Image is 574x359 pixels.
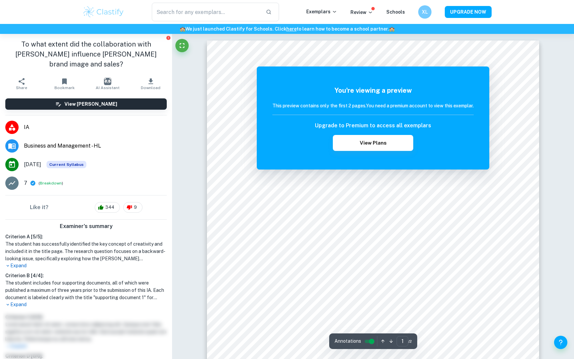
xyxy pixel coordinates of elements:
span: ( ) [39,180,63,186]
button: Report issue [166,35,171,40]
button: Bookmark [43,74,86,93]
div: This exemplar is based on the current syllabus. Feel free to refer to it for inspiration/ideas wh... [47,161,86,168]
span: AI Assistant [96,85,120,90]
h6: We just launched Clastify for Schools. Click to learn how to become a school partner. [1,25,573,33]
h6: Criterion B [ 4 / 4 ]: [5,272,167,279]
span: [DATE] [24,161,41,169]
img: Clastify logo [82,5,125,19]
button: Download [129,74,172,93]
h5: You're viewing a preview [272,85,474,95]
h1: The student has successfully identified the key concept of creativity and included it in the titl... [5,240,167,262]
h1: The student includes four supporting documents, all of which were published a maximum of three ye... [5,279,167,301]
span: Current Syllabus [47,161,86,168]
span: 🏫 [180,26,185,32]
button: Breakdown [40,180,62,186]
span: Download [141,85,160,90]
a: Schools [386,9,405,15]
span: Share [16,85,27,90]
span: 🏫 [389,26,395,32]
h6: Like it? [30,203,48,211]
h6: Upgrade to Premium to access all exemplars [315,122,431,130]
h6: Examiner's summary [3,222,169,230]
span: Annotations [335,338,361,345]
p: 7 [24,179,27,187]
img: AI Assistant [104,78,111,85]
button: AI Assistant [86,74,129,93]
h6: View [PERSON_NAME] [64,100,117,108]
a: here [286,26,297,32]
span: 9 [130,204,141,211]
span: IA [24,123,167,131]
h1: To what extent did the collaboration with [PERSON_NAME] influence [PERSON_NAME] brand image and s... [5,39,167,69]
h6: XL [421,8,429,16]
p: Review [350,9,373,16]
h6: Criterion A [ 5 / 5 ]: [5,233,167,240]
button: UPGRADE NOW [445,6,492,18]
h6: This preview contains only the first 2 pages. You need a premium account to view this exemplar. [272,102,474,109]
span: Business and Management - HL [24,142,167,150]
button: View Plans [333,135,413,151]
button: View [PERSON_NAME] [5,98,167,110]
span: / 2 [408,338,412,344]
button: XL [418,5,431,19]
span: Bookmark [54,85,75,90]
p: Expand [5,301,167,308]
p: Exemplars [306,8,337,15]
p: Expand [5,262,167,269]
span: 344 [102,204,118,211]
button: Help and Feedback [554,336,567,349]
input: Search for any exemplars... [152,3,260,21]
button: Fullscreen [175,39,189,52]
